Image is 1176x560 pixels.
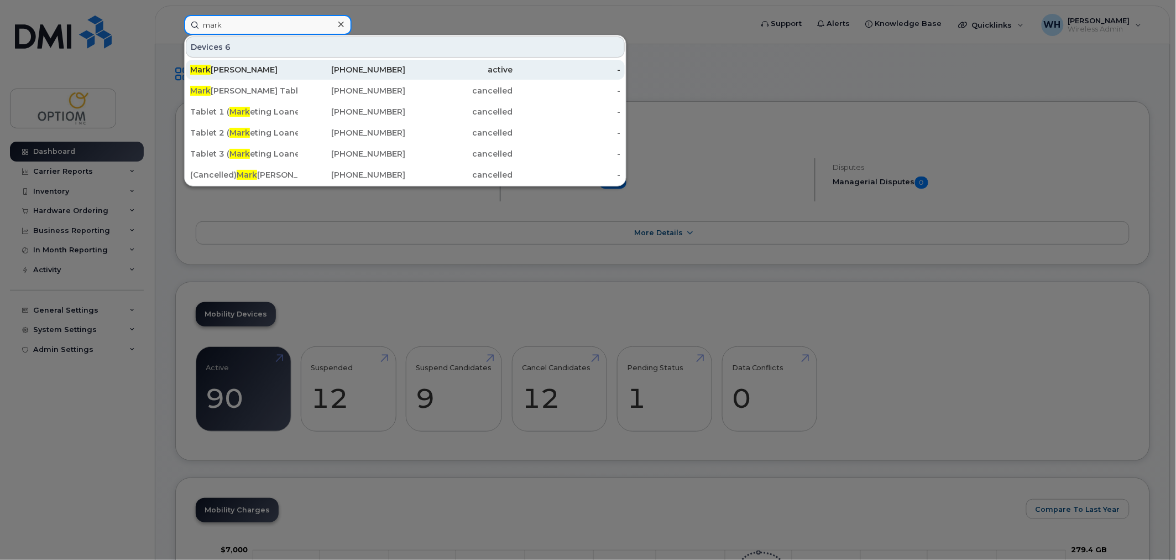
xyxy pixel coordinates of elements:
[190,86,211,96] span: Mark
[186,81,625,101] a: Mark[PERSON_NAME] Tablet[PHONE_NUMBER]cancelled-
[298,169,406,180] div: [PHONE_NUMBER]
[225,42,231,53] span: 6
[190,127,298,138] div: Tablet 2 ( eting Loaner)
[405,106,513,117] div: cancelled
[190,169,298,180] div: (Cancelled) [PERSON_NAME]
[513,169,621,180] div: -
[186,123,625,143] a: Tablet 2 (Marketing Loaner)[PHONE_NUMBER]cancelled-
[190,106,298,117] div: Tablet 1 ( eting Loaner)
[405,127,513,138] div: cancelled
[190,85,298,96] div: [PERSON_NAME] Tablet
[513,148,621,159] div: -
[405,169,513,180] div: cancelled
[186,144,625,164] a: Tablet 3 (Marketing Loaner)[PHONE_NUMBER]cancelled-
[405,85,513,96] div: cancelled
[513,106,621,117] div: -
[229,128,250,138] span: Mark
[190,148,298,159] div: Tablet 3 ( eting Loaner)
[229,149,250,159] span: Mark
[513,64,621,75] div: -
[298,127,406,138] div: [PHONE_NUMBER]
[186,102,625,122] a: Tablet 1 (Marketing Loaner)[PHONE_NUMBER]cancelled-
[186,37,625,58] div: Devices
[190,64,298,75] div: [PERSON_NAME]
[190,65,211,75] span: Mark
[405,148,513,159] div: cancelled
[186,165,625,185] a: (Cancelled)Mark[PERSON_NAME][PHONE_NUMBER]cancelled-
[513,85,621,96] div: -
[237,170,257,180] span: Mark
[298,148,406,159] div: [PHONE_NUMBER]
[405,64,513,75] div: active
[229,107,250,117] span: Mark
[513,127,621,138] div: -
[298,64,406,75] div: [PHONE_NUMBER]
[298,85,406,96] div: [PHONE_NUMBER]
[298,106,406,117] div: [PHONE_NUMBER]
[186,60,625,80] a: Mark[PERSON_NAME][PHONE_NUMBER]active-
